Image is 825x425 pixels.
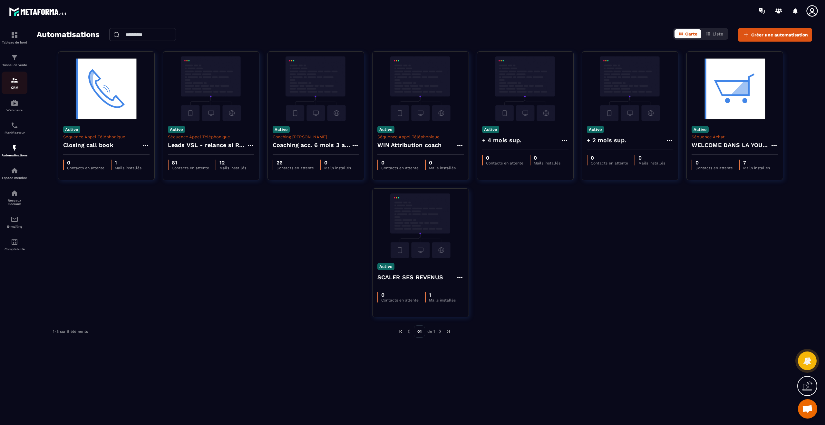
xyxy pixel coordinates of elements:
[377,134,464,139] p: Séquence Appel Téléphonique
[2,131,27,134] p: Planificateur
[53,329,88,334] p: 1-8 sur 8 éléments
[324,166,351,170] p: Mails installés
[37,28,100,42] h2: Automatisations
[2,199,27,206] p: Réseaux Sociaux
[377,141,442,150] h4: WIN Attribution coach
[11,76,18,84] img: formation
[2,162,27,184] a: automationsautomationsEspace membre
[219,160,246,166] p: 12
[486,161,523,165] p: Contacts en attente
[587,136,626,145] h4: + 2 mois sup.
[2,225,27,228] p: E-mailing
[2,49,27,72] a: formationformationTunnel de vente
[115,166,141,170] p: Mails installés
[11,215,18,223] img: email
[2,72,27,94] a: formationformationCRM
[534,155,560,161] p: 0
[486,155,523,161] p: 0
[445,329,451,334] img: next
[482,56,568,121] img: automation-background
[277,166,314,170] p: Contacts en attente
[115,160,141,166] p: 1
[743,160,770,166] p: 7
[482,136,522,145] h4: + 4 mois sup.
[9,6,67,17] img: logo
[2,233,27,256] a: accountantaccountantComptabilité
[11,54,18,62] img: formation
[172,160,209,166] p: 81
[798,399,817,419] a: Open chat
[381,298,419,302] p: Contacts en attente
[2,176,27,180] p: Espace membre
[2,86,27,89] p: CRM
[534,161,560,165] p: Mails installés
[377,193,464,258] img: automation-background
[587,126,604,133] p: Active
[377,126,394,133] p: Active
[168,141,247,150] h4: Leads VSL - relance si RDV non pris
[692,56,778,121] img: automation-background
[429,292,456,298] p: 1
[11,189,18,197] img: social-network
[63,56,150,121] img: automation-background
[695,160,733,166] p: 0
[713,31,723,36] span: Liste
[2,184,27,211] a: social-networksocial-networkRéseaux Sociaux
[2,211,27,233] a: emailemailE-mailing
[437,329,443,334] img: next
[277,160,314,166] p: 26
[273,141,351,150] h4: Coaching acc. 6 mois 3 appels
[11,144,18,152] img: automations
[11,31,18,39] img: formation
[2,63,27,67] p: Tunnel de vente
[377,273,443,282] h4: SCALER SES REVENUS
[11,167,18,174] img: automations
[406,329,412,334] img: prev
[67,160,104,166] p: 0
[168,134,254,139] p: Séquence Appel Téléphonique
[273,134,359,139] p: Coaching [PERSON_NAME]
[2,108,27,112] p: Webinaire
[324,160,351,166] p: 0
[2,247,27,251] p: Comptabilité
[273,56,359,121] img: automation-background
[692,126,709,133] p: Active
[587,56,673,121] img: automation-background
[692,141,770,150] h4: WELCOME DANS LA YOUGC ACADEMY
[429,298,456,302] p: Mails installés
[591,161,628,165] p: Contacts en attente
[429,166,456,170] p: Mails installés
[381,292,419,298] p: 0
[638,161,665,165] p: Mails installés
[381,160,419,166] p: 0
[414,325,425,338] p: 01
[2,41,27,44] p: Tableau de bord
[11,238,18,246] img: accountant
[638,155,665,161] p: 0
[743,166,770,170] p: Mails installés
[2,26,27,49] a: formationformationTableau de bord
[591,155,628,161] p: 0
[751,32,808,38] span: Créer une automatisation
[381,166,419,170] p: Contacts en attente
[63,126,80,133] p: Active
[675,29,701,38] button: Carte
[2,139,27,162] a: automationsautomationsAutomatisations
[702,29,727,38] button: Liste
[377,56,464,121] img: automation-background
[2,153,27,157] p: Automatisations
[11,122,18,129] img: scheduler
[482,126,499,133] p: Active
[168,126,185,133] p: Active
[738,28,812,42] button: Créer une automatisation
[67,166,104,170] p: Contacts en attente
[168,56,254,121] img: automation-background
[172,166,209,170] p: Contacts en attente
[11,99,18,107] img: automations
[2,117,27,139] a: schedulerschedulerPlanificateur
[427,329,435,334] p: de 1
[63,141,113,150] h4: Closing call book
[685,31,697,36] span: Carte
[63,134,150,139] p: Séquence Appel Téléphonique
[429,160,456,166] p: 0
